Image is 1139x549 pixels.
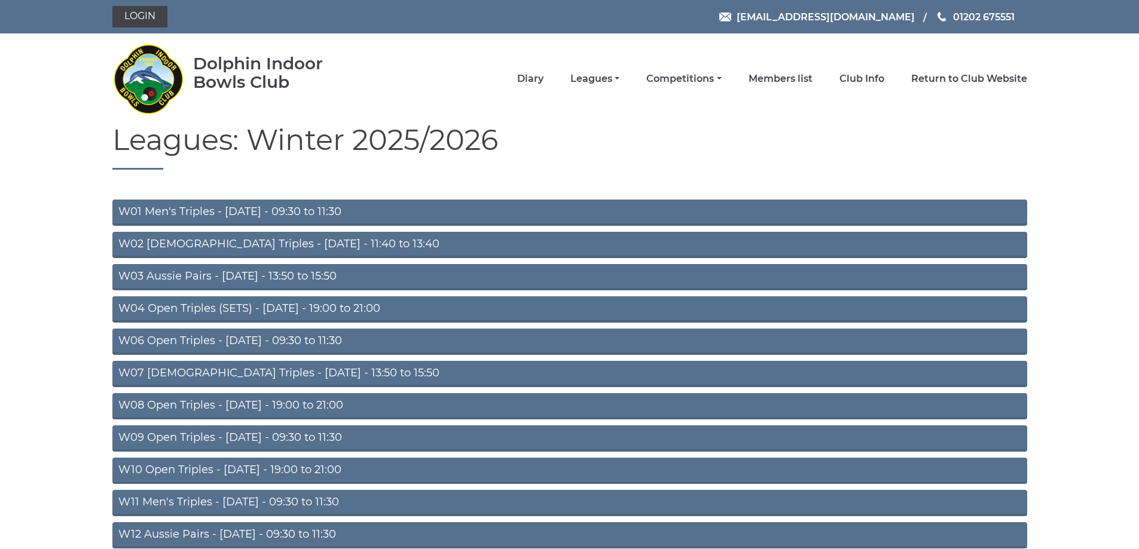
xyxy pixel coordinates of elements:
[570,72,619,85] a: Leagues
[938,12,946,22] img: Phone us
[517,72,543,85] a: Diary
[112,200,1027,226] a: W01 Men's Triples - [DATE] - 09:30 to 11:30
[193,54,361,91] div: Dolphin Indoor Bowls Club
[936,10,1015,24] a: Phone us 01202 675551
[112,124,1027,170] h1: Leagues: Winter 2025/2026
[112,296,1027,323] a: W04 Open Triples (SETS) - [DATE] - 19:00 to 21:00
[112,329,1027,355] a: W06 Open Triples - [DATE] - 09:30 to 11:30
[953,11,1015,22] span: 01202 675551
[112,361,1027,387] a: W07 [DEMOGRAPHIC_DATA] Triples - [DATE] - 13:50 to 15:50
[112,6,167,27] a: Login
[839,72,884,85] a: Club Info
[749,72,813,85] a: Members list
[719,13,731,22] img: Email
[112,393,1027,419] a: W08 Open Triples - [DATE] - 19:00 to 21:00
[112,37,184,121] img: Dolphin Indoor Bowls Club
[112,458,1027,484] a: W10 Open Triples - [DATE] - 19:00 to 21:00
[112,264,1027,290] a: W03 Aussie Pairs - [DATE] - 13:50 to 15:50
[112,490,1027,516] a: W11 Men's Triples - [DATE] - 09:30 to 11:30
[112,425,1027,452] a: W09 Open Triples - [DATE] - 09:30 to 11:30
[646,72,721,85] a: Competitions
[719,10,915,24] a: Email [EMAIL_ADDRESS][DOMAIN_NAME]
[112,522,1027,548] a: W12 Aussie Pairs - [DATE] - 09:30 to 11:30
[911,72,1027,85] a: Return to Club Website
[112,232,1027,258] a: W02 [DEMOGRAPHIC_DATA] Triples - [DATE] - 11:40 to 13:40
[737,11,915,22] span: [EMAIL_ADDRESS][DOMAIN_NAME]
